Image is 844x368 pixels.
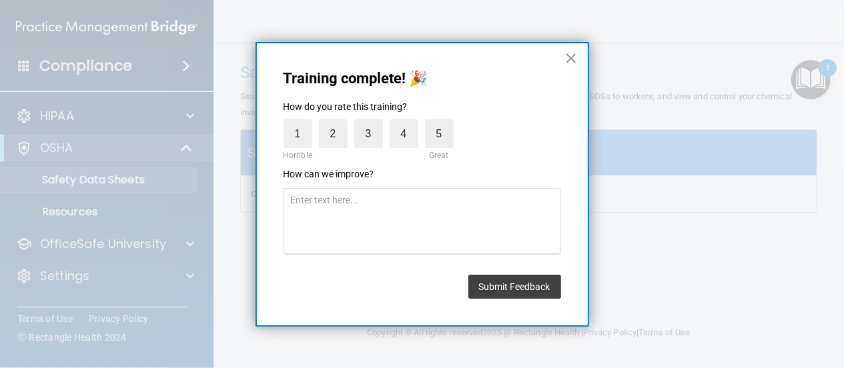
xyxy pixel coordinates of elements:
[468,275,561,299] button: Submit Feedback
[425,148,454,163] div: Great
[354,119,383,148] label: 3
[390,119,418,148] label: 4
[319,119,348,148] label: 2
[284,119,312,148] label: 1
[425,119,454,148] label: 5
[565,47,578,69] button: Close
[284,70,561,87] p: Training complete! 🎉
[284,168,561,181] p: How can we improve?
[284,101,561,114] p: How do you rate this training?
[280,148,316,163] div: Horrible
